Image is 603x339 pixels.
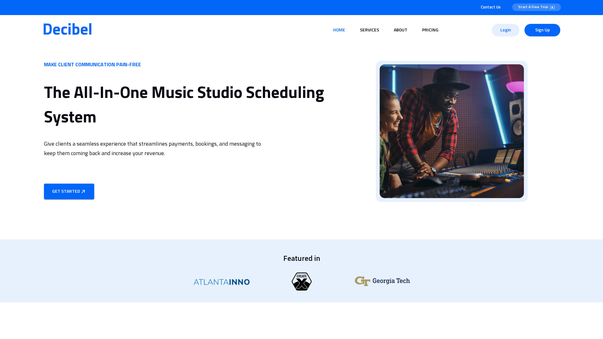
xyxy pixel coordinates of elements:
[290,272,313,291] img: createx
[522,21,563,39] a: Sign Up
[391,24,410,36] a: About
[44,139,263,171] p: Give clients a seamless experience that streamlines payments, bookings, and messaging to keep the...
[44,184,94,199] button: Get Startedherobanner
[283,253,320,264] p: Featured in
[524,24,560,36] a: Sign Up
[420,24,441,36] a: Pricing
[190,275,253,288] img: atlantainno
[80,188,86,195] img: herobanner
[42,23,92,38] a: Decibel
[489,21,522,39] a: Login
[550,5,555,9] img: Logo
[351,275,414,288] img: georgiatech
[357,24,382,36] a: Services
[497,24,514,36] span: Login
[44,61,344,68] p: MAKE CLIENT COMMUNICATION PAIN-FREE
[512,3,561,11] button: Start A Free TrialLogo
[518,5,550,10] p: Start A Free Trial
[492,24,519,36] a: Login
[331,24,348,36] a: Home
[530,24,555,36] span: Sign Up
[345,61,559,202] img: herobanner
[478,3,503,12] button: Contact Us
[44,81,344,130] p: The All-In-One Music Studio Scheduling System
[481,5,501,10] span: Contact Us
[49,188,89,196] span: Get Started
